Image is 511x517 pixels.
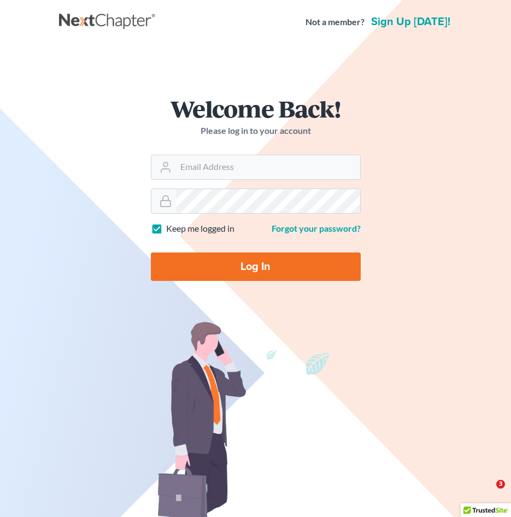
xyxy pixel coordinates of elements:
iframe: Intercom live chat [474,480,500,506]
p: Please log in to your account [151,125,361,137]
input: Log In [151,252,361,281]
input: Email Address [176,155,360,179]
strong: Not a member? [306,16,365,28]
span: 3 [496,480,505,489]
a: Sign up [DATE]! [369,16,453,27]
h1: Welcome Back! [151,97,361,120]
label: Keep me logged in [166,222,234,235]
a: Forgot your password? [272,223,361,233]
